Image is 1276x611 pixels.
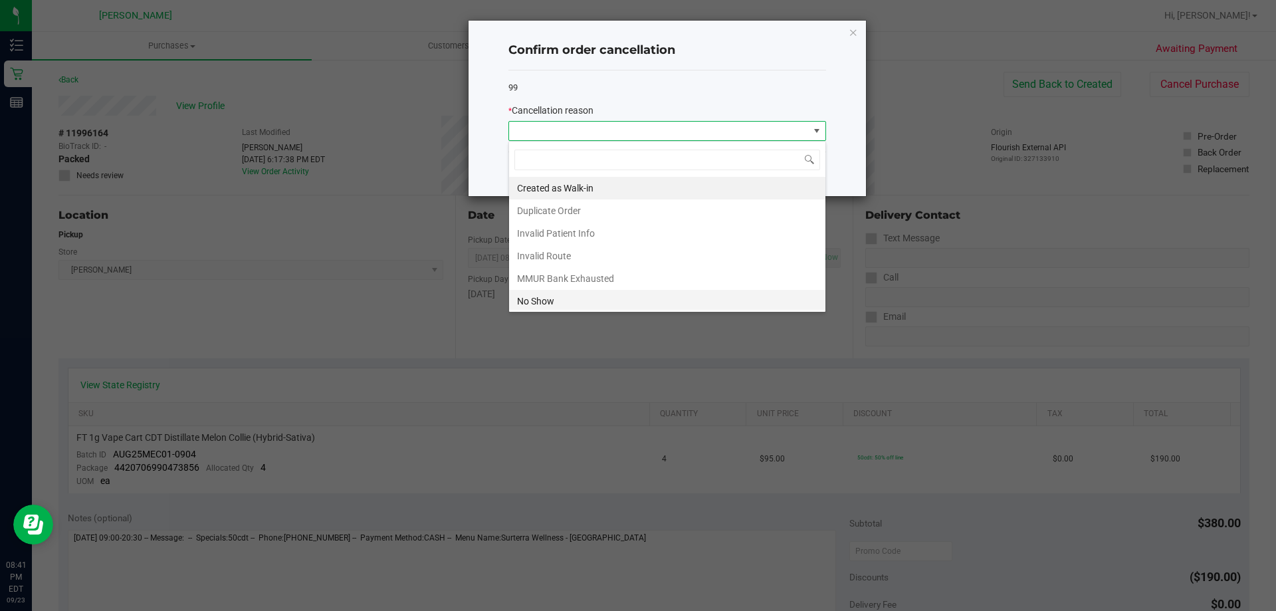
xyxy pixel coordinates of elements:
[509,245,825,267] li: Invalid Route
[849,24,858,40] button: Close
[512,105,593,116] span: Cancellation reason
[13,505,53,545] iframe: Resource center
[509,199,825,222] li: Duplicate Order
[509,222,825,245] li: Invalid Patient Info
[508,82,518,92] span: 99
[509,290,825,312] li: No Show
[509,177,825,199] li: Created as Walk-in
[508,42,826,59] h4: Confirm order cancellation
[509,267,825,290] li: MMUR Bank Exhausted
